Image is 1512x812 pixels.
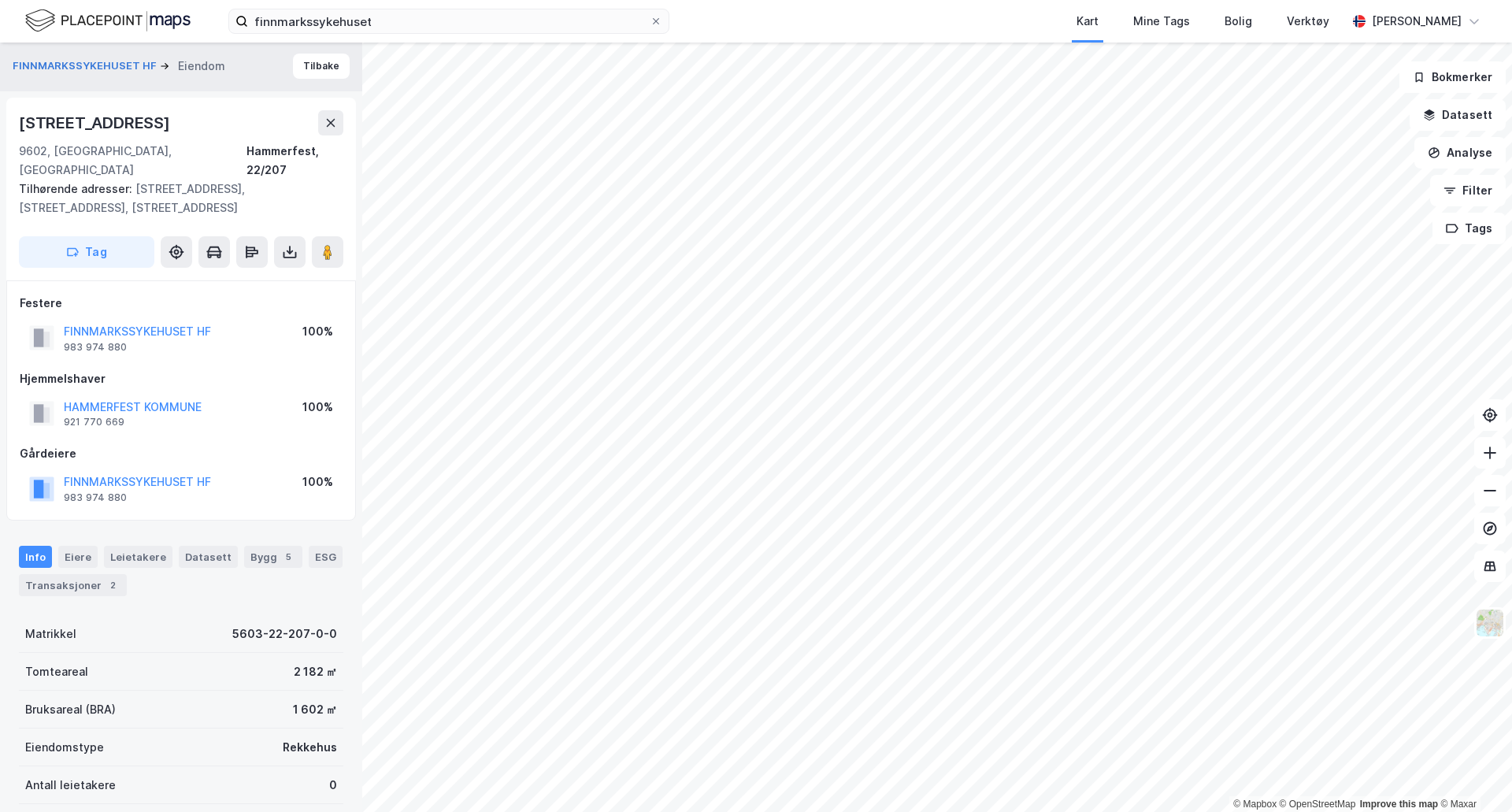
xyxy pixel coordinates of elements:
div: Hammerfest, 22/207 [246,142,343,180]
button: Bokmerker [1399,61,1506,93]
div: [STREET_ADDRESS], [STREET_ADDRESS], [STREET_ADDRESS] [19,180,331,217]
div: Kart [1077,12,1099,31]
button: Filter [1430,175,1506,206]
div: Datasett [179,546,238,568]
div: 100% [302,322,333,341]
button: Tilbake [293,54,350,79]
div: Tomteareal [25,662,88,681]
div: 0 [329,776,337,795]
div: 9602, [GEOGRAPHIC_DATA], [GEOGRAPHIC_DATA] [19,142,246,180]
span: Tilhørende adresser: [19,182,135,195]
button: FINNMARKSSYKEHUSET HF [13,58,160,74]
div: Eiendom [178,57,225,76]
div: Antall leietakere [25,776,116,795]
div: Info [19,546,52,568]
div: 5 [280,549,296,565]
div: ESG [309,546,343,568]
div: Bygg [244,546,302,568]
div: 1 602 ㎡ [293,700,337,719]
a: Improve this map [1360,799,1438,810]
div: Eiendomstype [25,738,104,757]
div: 983 974 880 [64,491,127,504]
div: Matrikkel [25,625,76,643]
button: Tag [19,236,154,268]
div: Mine Tags [1133,12,1190,31]
button: Tags [1432,213,1506,244]
a: Mapbox [1233,799,1277,810]
div: Rekkehus [283,738,337,757]
div: 921 770 669 [64,416,124,428]
a: OpenStreetMap [1280,799,1356,810]
div: 100% [302,398,333,417]
img: logo.f888ab2527a4732fd821a326f86c7f29.svg [25,7,191,35]
div: Eiere [58,546,98,568]
div: Bruksareal (BRA) [25,700,116,719]
img: Z [1475,608,1505,638]
div: 2 182 ㎡ [294,662,337,681]
input: Søk på adresse, matrikkel, gårdeiere, leietakere eller personer [248,9,650,33]
div: Bolig [1225,12,1252,31]
div: [STREET_ADDRESS] [19,110,173,135]
iframe: Chat Widget [1433,736,1512,812]
div: [PERSON_NAME] [1372,12,1462,31]
div: Transaksjoner [19,574,127,596]
div: 5603-22-207-0-0 [232,625,337,643]
div: 983 974 880 [64,341,127,354]
div: 2 [105,577,120,593]
div: Verktøy [1287,12,1329,31]
div: Festere [20,294,343,313]
div: Kontrollprogram for chat [1433,736,1512,812]
div: Leietakere [104,546,172,568]
div: 100% [302,473,333,491]
div: Hjemmelshaver [20,369,343,388]
div: Gårdeiere [20,444,343,463]
button: Analyse [1414,137,1506,169]
button: Datasett [1410,99,1506,131]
